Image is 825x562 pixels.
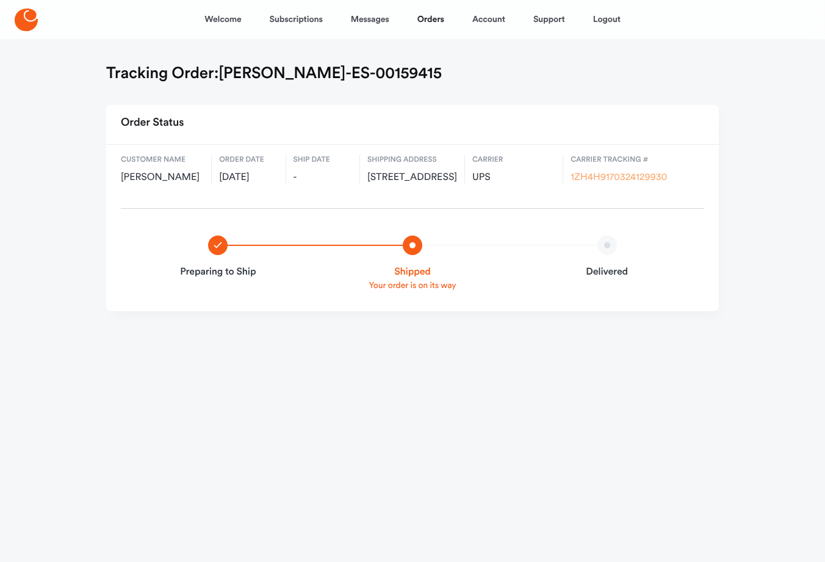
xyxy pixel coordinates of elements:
span: Carrier [472,154,555,165]
span: Carrier Tracking # [571,154,697,165]
h1: Tracking Order: [PERSON_NAME]-ES-00159415 [106,63,442,83]
strong: Delivered [524,265,690,279]
span: [DATE] [219,171,278,184]
span: Ship date [294,154,352,165]
span: [PERSON_NAME] [121,171,204,184]
a: Messages [351,5,389,34]
a: 1ZH4H9170324129930 [571,173,667,182]
a: Logout [593,5,621,34]
strong: Preparing to Ship [135,265,301,279]
a: Subscriptions [270,5,323,34]
span: Order date [219,154,278,165]
span: [STREET_ADDRESS] [367,171,457,184]
a: Support [533,5,565,34]
span: Shipping address [367,154,457,165]
a: Welcome [204,5,241,34]
p: Your order is on its way [330,279,495,292]
a: Account [472,5,505,34]
span: Customer name [121,154,204,165]
strong: Shipped [330,265,495,279]
h2: Order Status [121,112,184,134]
span: UPS [472,171,555,184]
a: Orders [417,5,444,34]
span: - [294,171,352,184]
